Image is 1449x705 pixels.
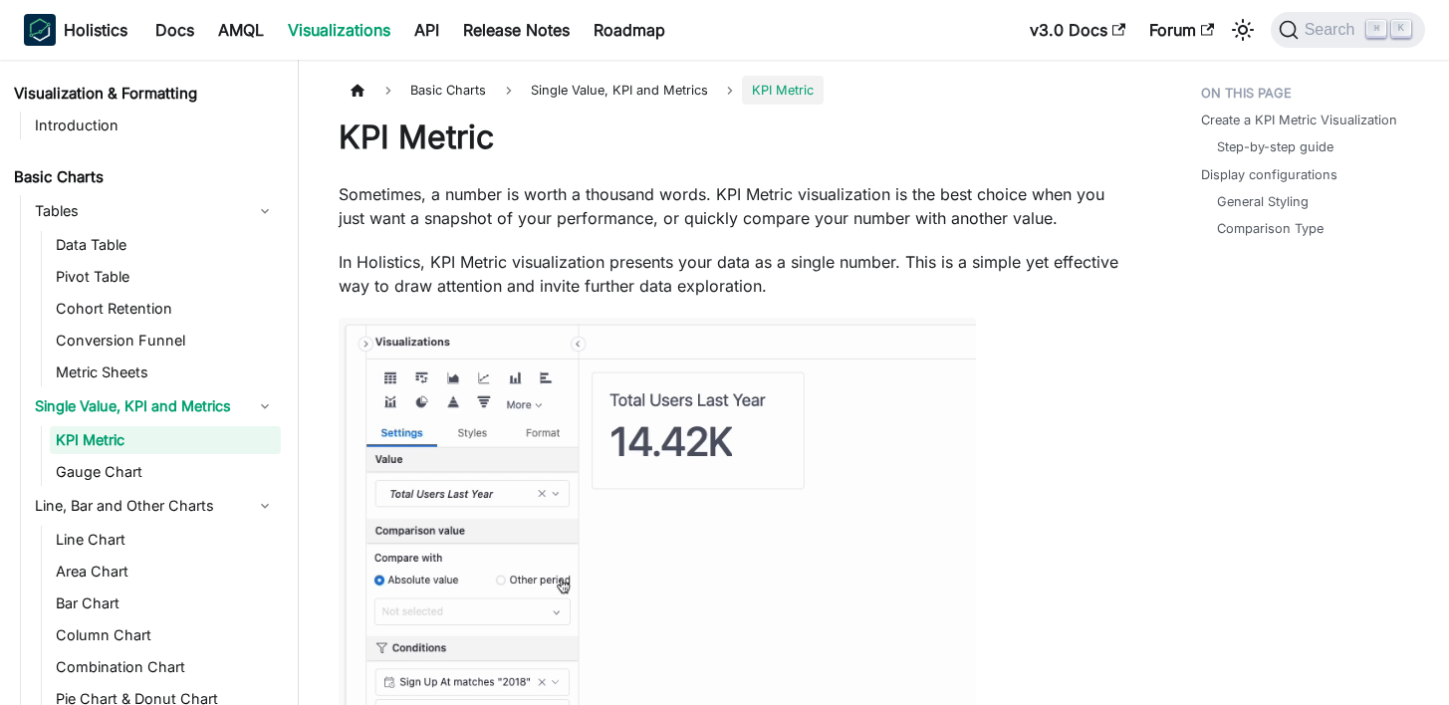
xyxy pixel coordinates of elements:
[29,490,281,522] a: Line, Bar and Other Charts
[50,358,281,386] a: Metric Sheets
[29,195,281,227] a: Tables
[206,14,276,46] a: AMQL
[400,76,496,105] span: Basic Charts
[1366,20,1386,38] kbd: ⌘
[1217,137,1333,156] a: Step-by-step guide
[50,263,281,291] a: Pivot Table
[50,231,281,259] a: Data Table
[24,14,56,46] img: Holistics
[1391,20,1411,38] kbd: K
[1137,14,1226,46] a: Forum
[1217,219,1324,238] a: Comparison Type
[50,621,281,649] a: Column Chart
[339,76,376,105] a: Home page
[1217,192,1309,211] a: General Styling
[1271,12,1425,48] button: Search (Command+K)
[29,112,281,139] a: Introduction
[29,390,281,422] a: Single Value, KPI and Metrics
[50,458,281,486] a: Gauge Chart
[50,558,281,586] a: Area Chart
[50,653,281,681] a: Combination Chart
[742,76,824,105] span: KPI Metric
[1299,21,1367,39] span: Search
[1018,14,1137,46] a: v3.0 Docs
[451,14,582,46] a: Release Notes
[1201,111,1397,129] a: Create a KPI Metric Visualization
[50,327,281,354] a: Conversion Funnel
[50,295,281,323] a: Cohort Retention
[339,117,1121,157] h1: KPI Metric
[8,80,281,108] a: Visualization & Formatting
[143,14,206,46] a: Docs
[50,426,281,454] a: KPI Metric
[339,76,1121,105] nav: Breadcrumbs
[50,589,281,617] a: Bar Chart
[24,14,127,46] a: HolisticsHolistics
[521,76,718,105] span: Single Value, KPI and Metrics
[339,250,1121,298] p: In Holistics, KPI Metric visualization presents your data as a single number. This is a simple ye...
[1201,165,1337,184] a: Display configurations
[64,18,127,42] b: Holistics
[276,14,402,46] a: Visualizations
[582,14,677,46] a: Roadmap
[339,182,1121,230] p: Sometimes, a number is worth a thousand words. KPI Metric visualization is the best choice when y...
[402,14,451,46] a: API
[1227,14,1259,46] button: Switch between dark and light mode (currently light mode)
[50,526,281,554] a: Line Chart
[8,163,281,191] a: Basic Charts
